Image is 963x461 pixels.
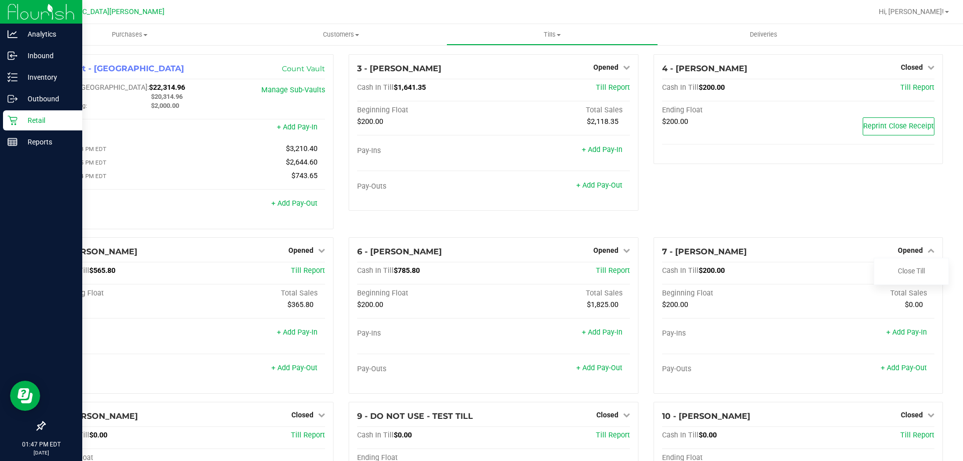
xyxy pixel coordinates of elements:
[151,93,183,100] span: $20,314.96
[587,117,618,126] span: $2,118.35
[286,144,317,153] span: $3,210.40
[18,136,78,148] p: Reports
[662,365,798,374] div: Pay-Outs
[357,266,394,275] span: Cash In Till
[53,247,137,256] span: 5 - [PERSON_NAME]
[151,102,179,109] span: $2,000.00
[596,83,630,92] a: Till Report
[596,266,630,275] span: Till Report
[494,106,630,115] div: Total Sales
[189,289,326,298] div: Total Sales
[798,289,934,298] div: Total Sales
[235,24,446,45] a: Customers
[18,50,78,62] p: Inbound
[447,30,657,39] span: Tills
[89,431,107,439] span: $0.00
[901,63,923,71] span: Closed
[149,83,185,92] span: $22,314.96
[53,329,189,338] div: Pay-Ins
[658,24,869,45] a: Deliveries
[24,24,235,45] a: Purchases
[863,122,934,130] span: Reprint Close Receipt
[53,64,184,73] span: 1 - Vault - [GEOGRAPHIC_DATA]
[863,117,934,135] button: Reprint Close Receipt
[288,246,313,254] span: Opened
[18,28,78,40] p: Analytics
[10,381,40,411] iframe: Resource center
[736,30,791,39] span: Deliveries
[699,431,717,439] span: $0.00
[357,329,494,338] div: Pay-Ins
[53,200,189,209] div: Pay-Outs
[662,329,798,338] div: Pay-Ins
[662,106,798,115] div: Ending Float
[576,181,622,190] a: + Add Pay-Out
[89,266,115,275] span: $565.80
[24,30,235,39] span: Purchases
[898,246,923,254] span: Opened
[357,289,494,298] div: Beginning Float
[587,300,618,309] span: $1,825.00
[8,137,18,147] inline-svg: Reports
[291,266,325,275] span: Till Report
[291,411,313,419] span: Closed
[357,117,383,126] span: $200.00
[699,266,725,275] span: $200.00
[357,106,494,115] div: Beginning Float
[394,431,412,439] span: $0.00
[905,300,923,309] span: $0.00
[357,146,494,156] div: Pay-Ins
[699,83,725,92] span: $200.00
[662,411,750,421] span: 10 - [PERSON_NAME]
[494,289,630,298] div: Total Sales
[5,440,78,449] p: 01:47 PM EDT
[5,449,78,456] p: [DATE]
[357,182,494,191] div: Pay-Outs
[53,411,138,421] span: 8 - [PERSON_NAME]
[357,300,383,309] span: $200.00
[8,51,18,61] inline-svg: Inbound
[277,123,317,131] a: + Add Pay-In
[593,63,618,71] span: Opened
[8,29,18,39] inline-svg: Analytics
[8,94,18,104] inline-svg: Outbound
[291,431,325,439] a: Till Report
[18,71,78,83] p: Inventory
[357,365,494,374] div: Pay-Outs
[271,364,317,372] a: + Add Pay-Out
[576,364,622,372] a: + Add Pay-Out
[271,199,317,208] a: + Add Pay-Out
[898,267,925,275] a: Close Till
[582,145,622,154] a: + Add Pay-In
[394,266,420,275] span: $785.80
[900,83,934,92] a: Till Report
[282,64,325,73] a: Count Vault
[53,124,189,133] div: Pay-Ins
[357,83,394,92] span: Cash In Till
[582,328,622,337] a: + Add Pay-In
[357,411,473,421] span: 9 - DO NOT USE - TEST TILL
[287,300,313,309] span: $365.80
[662,117,688,126] span: $200.00
[286,158,317,167] span: $2,644.60
[886,328,927,337] a: + Add Pay-In
[662,300,688,309] span: $200.00
[53,365,189,374] div: Pay-Outs
[662,64,747,73] span: 4 - [PERSON_NAME]
[593,246,618,254] span: Opened
[357,247,442,256] span: 6 - [PERSON_NAME]
[446,24,658,45] a: Tills
[357,64,441,73] span: 3 - [PERSON_NAME]
[18,114,78,126] p: Retail
[881,364,927,372] a: + Add Pay-Out
[901,411,923,419] span: Closed
[41,8,165,16] span: [GEOGRAPHIC_DATA][PERSON_NAME]
[662,289,798,298] div: Beginning Float
[8,72,18,82] inline-svg: Inventory
[900,431,934,439] a: Till Report
[8,115,18,125] inline-svg: Retail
